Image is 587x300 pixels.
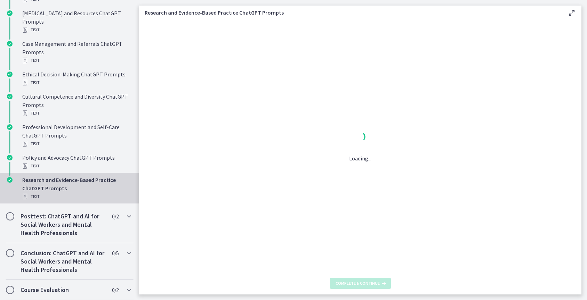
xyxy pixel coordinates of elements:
[7,155,13,160] i: Completed
[22,192,131,201] div: Text
[145,8,556,17] h3: Research and Evidence-Based Practice ChatGPT Prompts
[22,56,131,65] div: Text
[7,72,13,77] i: Completed
[21,212,105,237] h2: Posttest: ChatGPT and AI for Social Workers and Mental Health Professionals
[7,94,13,99] i: Completed
[112,249,119,257] span: 0 / 5
[22,162,131,170] div: Text
[112,212,119,220] span: 0 / 2
[22,176,131,201] div: Research and Evidence-Based Practice ChatGPT Prompts
[22,140,131,148] div: Text
[7,177,13,183] i: Completed
[22,92,131,117] div: Cultural Competence and Diversity ChatGPT Prompts
[22,26,131,34] div: Text
[22,123,131,148] div: Professional Development and Self-Care ChatGPT Prompts
[336,281,380,286] span: Complete & continue
[7,10,13,16] i: Completed
[7,124,13,130] i: Completed
[21,249,105,274] h2: Conclusion: ChatGPT and AI for Social Workers and Mental Health Professionals
[22,40,131,65] div: Case Management and Referrals ChatGPT Prompts
[349,154,371,162] p: Loading...
[22,153,131,170] div: Policy and Advocacy ChatGPT Prompts
[7,41,13,47] i: Completed
[330,278,391,289] button: Complete & continue
[22,70,131,87] div: Ethical Decision-Making ChatGPT Prompts
[21,286,105,294] h2: Course Evaluation
[22,78,131,87] div: Text
[112,286,119,294] span: 0 / 2
[349,130,371,146] div: 1
[22,9,131,34] div: [MEDICAL_DATA] and Resources ChatGPT Prompts
[22,109,131,117] div: Text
